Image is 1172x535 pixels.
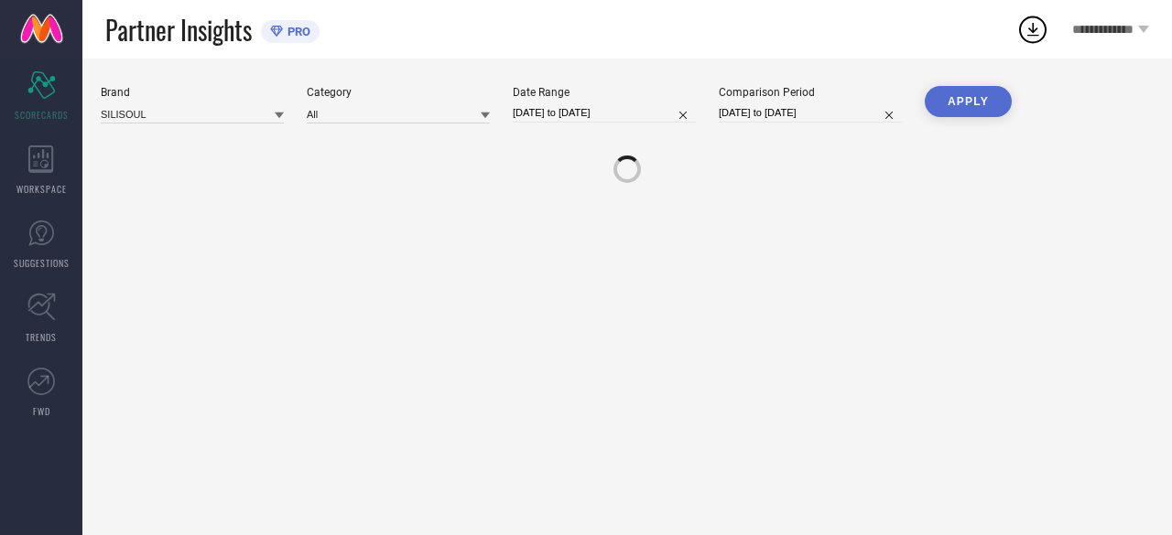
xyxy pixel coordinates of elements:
span: SUGGESTIONS [14,256,70,270]
span: Partner Insights [105,11,252,48]
span: SCORECARDS [15,108,69,122]
span: PRO [283,25,310,38]
button: APPLY [925,86,1012,117]
span: TRENDS [26,330,57,344]
div: Date Range [513,86,696,99]
div: Brand [101,86,284,99]
input: Select date range [513,103,696,123]
span: WORKSPACE [16,182,67,196]
input: Select comparison period [719,103,902,123]
div: Open download list [1016,13,1049,46]
span: FWD [33,404,50,418]
div: Category [307,86,490,99]
div: Comparison Period [719,86,902,99]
